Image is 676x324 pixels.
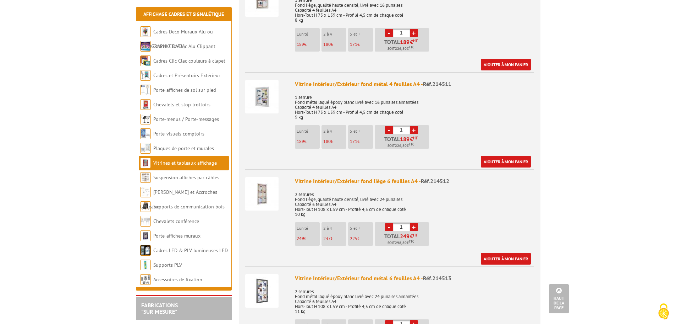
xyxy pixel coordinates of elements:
[350,129,373,134] p: 5 et +
[655,303,672,320] img: Cookies (fenêtre modale)
[385,223,393,231] a: -
[140,260,151,270] img: Supports PLV
[323,235,331,241] span: 237
[388,240,414,246] span: Soit €
[385,29,393,37] a: -
[140,172,151,183] img: Suspension affiches par câbles
[140,114,151,124] img: Porte-menus / Porte-messages
[297,236,320,241] p: €
[295,177,534,185] div: Vitrine Intérieur/Extérieur fond liège 6 feuilles A4 -
[140,55,151,66] img: Cadres Clic-Clac couleurs à clapet
[153,233,200,239] a: Porte-affiches muraux
[323,226,346,231] p: 2 à 4
[323,41,331,47] span: 180
[140,128,151,139] img: Porte-visuels comptoirs
[409,45,414,49] sup: TTC
[350,42,373,47] p: €
[409,239,414,243] sup: TTC
[400,233,410,239] span: 249
[350,41,357,47] span: 171
[395,143,407,149] span: 226,80
[410,233,413,239] span: €
[481,156,531,168] a: Ajouter à mon panier
[350,139,373,144] p: €
[410,39,413,45] span: €
[388,143,414,149] span: Soit €
[153,131,204,137] a: Porte-visuels comptoirs
[153,87,216,93] a: Porte-affiches de sol sur pied
[140,99,151,110] img: Chevalets et stop trottoirs
[388,46,414,52] span: Soit €
[410,136,413,142] span: €
[350,32,373,37] p: 5 et +
[323,42,346,47] p: €
[350,235,357,241] span: 225
[140,216,151,227] img: Chevalets conférence
[140,230,151,241] img: Porte-affiches muraux
[350,226,373,231] p: 5 et +
[140,158,151,168] img: Vitrines et tableaux affichage
[245,274,279,308] img: Vitrine Intérieur/Extérieur fond métal 6 feuilles A4
[410,223,418,231] a: +
[153,174,219,181] a: Suspension affiches par câbles
[481,59,531,70] a: Ajouter à mon panier
[481,253,531,265] a: Ajouter à mon panier
[140,189,217,210] a: [PERSON_NAME] et Accroches tableaux
[350,138,357,144] span: 171
[297,129,320,134] p: L'unité
[295,187,534,217] p: 2 serrures Fond liège, qualité haute densité, livré avec 24 punaises Capacité 6 feuilles A4 Hors-...
[410,29,418,37] a: +
[423,275,451,282] span: Réf.214513
[413,136,418,140] sup: HT
[140,28,213,49] a: Cadres Deco Muraux Alu ou [GEOGRAPHIC_DATA]
[323,236,346,241] p: €
[297,32,320,37] p: L'unité
[153,58,225,64] a: Cadres Clic-Clac couleurs à clapet
[377,136,429,149] p: Total
[400,136,410,142] span: 189
[140,70,151,81] img: Cadres et Présentoirs Extérieur
[140,85,151,95] img: Porte-affiches de sol sur pied
[153,203,225,210] a: Supports de communication bois
[140,274,151,285] img: Accessoires de fixation
[297,138,304,144] span: 189
[153,247,228,254] a: Cadres LED & PLV lumineuses LED
[410,126,418,134] a: +
[140,26,151,37] img: Cadres Deco Muraux Alu ou Bois
[409,142,414,146] sup: TTC
[297,226,320,231] p: L'unité
[153,145,214,152] a: Plaques de porte et murales
[140,187,151,197] img: Cimaises et Accroches tableaux
[651,300,676,324] button: Cookies (fenêtre modale)
[385,126,393,134] a: -
[297,139,320,144] p: €
[297,235,304,241] span: 249
[323,129,346,134] p: 2 à 4
[395,240,407,246] span: 298,80
[153,218,199,224] a: Chevalets conférence
[295,90,534,120] p: 1 serrure Fond métal laqué époxy blanc livré avec 16 punaises aimantées Capacité 4 feuilles A4 Ho...
[245,177,279,211] img: Vitrine Intérieur/Extérieur fond liège 6 feuilles A4
[395,46,407,52] span: 226,80
[549,284,569,313] a: Haut de la page
[141,302,178,315] a: FABRICATIONS"Sur Mesure"
[377,233,429,246] p: Total
[323,32,346,37] p: 2 à 4
[297,41,304,47] span: 189
[140,245,151,256] img: Cadres LED & PLV lumineuses LED
[153,101,210,108] a: Chevalets et stop trottoirs
[153,116,219,122] a: Porte-menus / Porte-messages
[245,80,279,113] img: Vitrine Intérieur/Extérieur fond métal 4 feuilles A4
[350,236,373,241] p: €
[153,276,202,283] a: Accessoires de fixation
[295,80,534,88] div: Vitrine Intérieur/Extérieur fond métal 4 feuilles A4 -
[377,39,429,52] p: Total
[153,72,220,79] a: Cadres et Présentoirs Extérieur
[153,43,215,49] a: Cadres Clic-Clac Alu Clippant
[421,177,449,185] span: Réf.214512
[295,274,534,282] div: Vitrine Intérieur/Extérieur fond métal 6 feuilles A4 -
[413,233,418,238] sup: HT
[140,143,151,154] img: Plaques de porte et murales
[153,160,217,166] a: Vitrines et tableaux affichage
[295,284,534,314] p: 2 serrures Fond métal laqué époxy blanc livré avec 24 punaises aimantées Capacité 6 feuilles A4 H...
